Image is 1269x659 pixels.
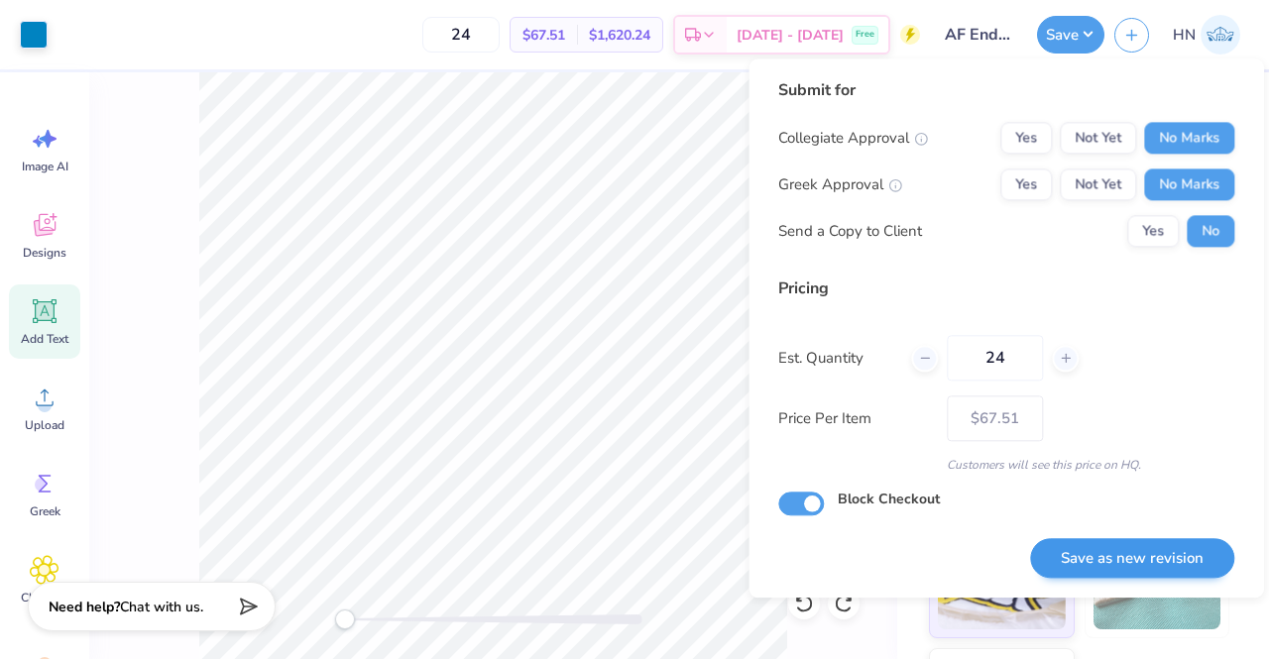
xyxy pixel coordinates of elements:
input: – – [947,335,1043,381]
div: Pricing [778,276,1234,300]
span: HN [1173,24,1196,47]
button: Yes [1127,215,1179,247]
label: Est. Quantity [778,347,896,370]
div: Accessibility label [335,609,355,629]
div: Greek Approval [778,173,902,196]
span: $67.51 [522,25,565,46]
span: [DATE] - [DATE] [737,25,844,46]
span: Chat with us. [120,598,203,616]
button: Not Yet [1060,168,1136,200]
div: Customers will see this price on HQ. [778,456,1234,474]
input: Untitled Design [930,15,1027,55]
span: Add Text [21,331,68,347]
span: Image AI [22,159,68,174]
button: No Marks [1144,168,1234,200]
img: Huda Nadeem [1201,15,1240,55]
span: $1,620.24 [589,25,650,46]
div: Submit for [778,78,1234,102]
span: Designs [23,245,66,261]
button: No Marks [1144,122,1234,154]
strong: Need help? [49,598,120,616]
div: Collegiate Approval [778,127,928,150]
span: Clipart & logos [12,590,77,621]
button: Save as new revision [1030,538,1234,579]
input: – – [422,17,500,53]
span: Greek [30,503,60,519]
div: Send a Copy to Client [778,220,922,243]
button: Save [1037,16,1104,54]
span: Free [856,28,874,42]
label: Block Checkout [838,489,940,509]
button: Not Yet [1060,122,1136,154]
button: No [1187,215,1234,247]
span: Upload [25,417,64,433]
button: Yes [1000,122,1052,154]
button: Yes [1000,168,1052,200]
label: Price Per Item [778,407,932,430]
a: HN [1164,15,1249,55]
